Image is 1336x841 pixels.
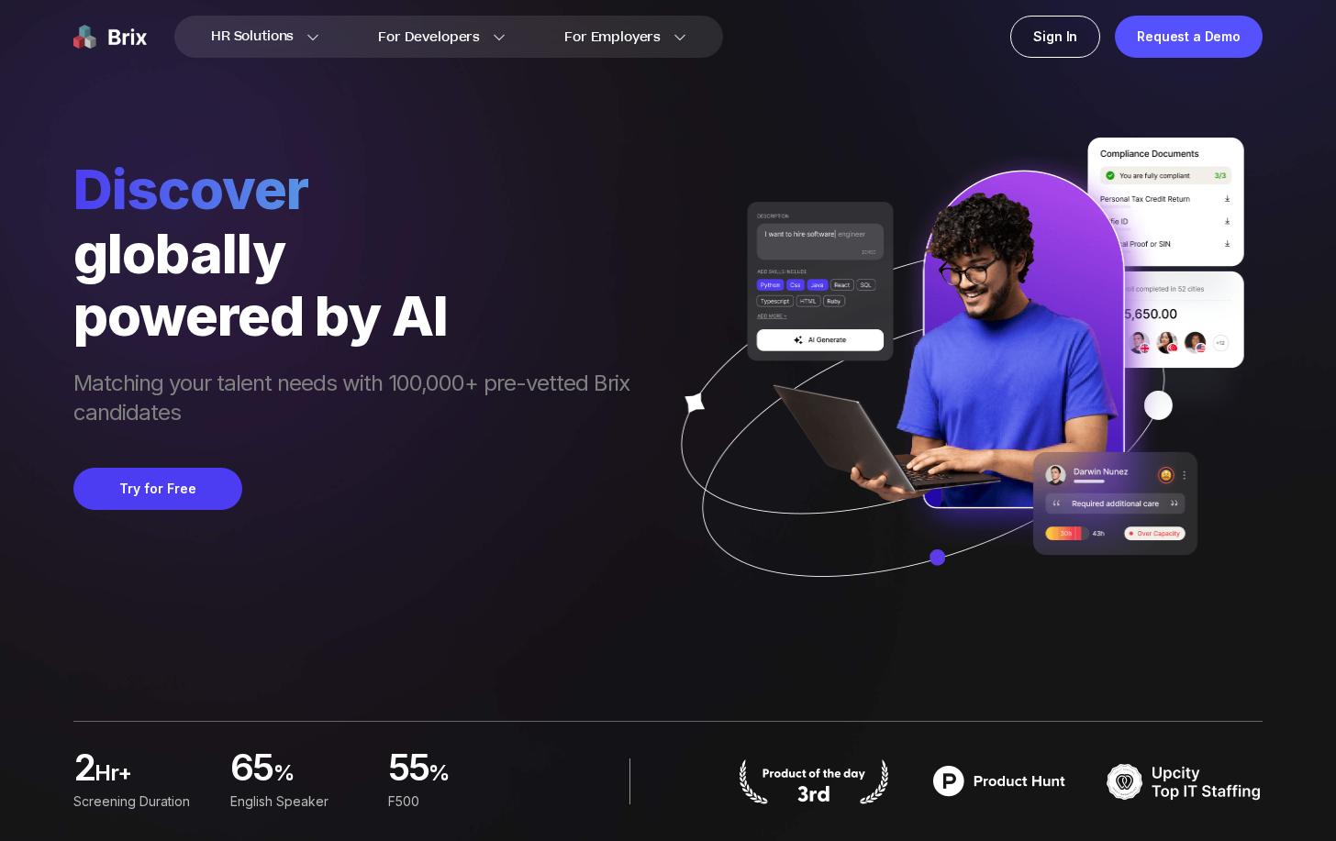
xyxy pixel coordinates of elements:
[388,791,523,812] div: F500
[73,791,208,812] div: Screening duration
[73,468,242,510] button: Try for Free
[1115,16,1263,58] a: Request a Demo
[73,284,648,347] div: powered by AI
[73,156,648,222] span: Discover
[73,222,648,284] div: globally
[230,751,273,788] span: 65
[211,22,294,51] span: HR Solutions
[73,369,648,431] span: Matching your talent needs with 100,000+ pre-vetted Brix candidates
[648,138,1263,631] img: ai generate
[378,28,480,47] span: For Developers
[273,758,366,795] span: %
[95,758,208,795] span: hr+
[429,758,523,795] span: %
[564,28,661,47] span: For Employers
[388,751,429,788] span: 55
[1010,16,1100,58] a: Sign In
[73,751,95,788] span: 2
[736,758,892,804] img: product hunt badge
[921,758,1077,804] img: product hunt badge
[230,791,365,812] div: English Speaker
[1107,758,1263,804] img: TOP IT STAFFING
